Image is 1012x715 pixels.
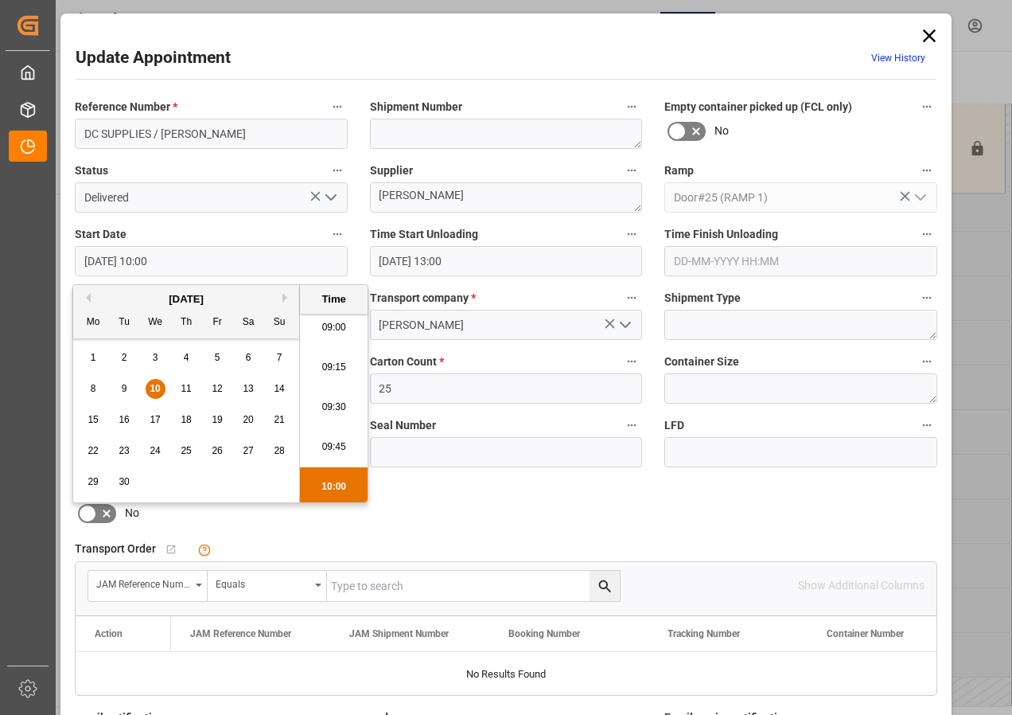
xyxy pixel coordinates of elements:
div: Choose Tuesday, September 23rd, 2025 [115,441,134,461]
span: Status [75,162,108,179]
a: View History [871,53,925,64]
button: Start Date [327,224,348,244]
div: Choose Wednesday, September 24th, 2025 [146,441,165,461]
button: Shipment Type [917,287,937,308]
span: 11 [181,383,191,394]
button: Container Size [917,351,937,372]
button: search button [590,571,620,601]
li: 09:15 [300,348,368,388]
span: 9 [122,383,127,394]
span: 17 [150,414,160,425]
span: 14 [274,383,284,394]
div: Equals [216,573,309,592]
span: 7 [277,352,282,363]
div: Choose Wednesday, September 3rd, 2025 [146,348,165,368]
div: [DATE] [73,291,299,307]
span: 25 [181,445,191,456]
span: Shipment Type [664,290,741,307]
div: Choose Monday, September 1st, 2025 [84,348,103,368]
button: Empty container picked up (FCL only) [917,96,937,117]
span: Tracking Number [668,628,740,639]
span: Transport company [370,290,476,307]
button: Ramp [917,160,937,181]
div: Choose Monday, September 8th, 2025 [84,379,103,399]
div: Choose Friday, September 12th, 2025 [208,379,228,399]
input: Type to search/select [75,182,348,213]
div: Th [177,313,197,333]
span: Start Date [75,226,127,243]
button: open menu [88,571,208,601]
div: Mo [84,313,103,333]
div: Time [304,291,364,307]
button: Supplier [621,160,642,181]
div: Choose Friday, September 26th, 2025 [208,441,228,461]
div: Fr [208,313,228,333]
h2: Update Appointment [76,45,231,71]
div: Choose Thursday, September 18th, 2025 [177,410,197,430]
div: Choose Saturday, September 20th, 2025 [239,410,259,430]
button: LFD [917,415,937,436]
div: Choose Wednesday, September 10th, 2025 [146,379,165,399]
span: 5 [215,352,220,363]
span: 29 [88,476,98,487]
span: Booking Number [508,628,580,639]
span: 8 [91,383,96,394]
button: Carton Count * [621,351,642,372]
span: Seal Number [370,417,436,434]
span: 1 [91,352,96,363]
button: open menu [317,186,341,210]
span: 27 [243,445,253,456]
span: Empty container picked up (FCL only) [664,99,852,115]
div: Su [270,313,290,333]
input: DD-MM-YYYY HH:MM [370,246,643,276]
input: DD-MM-YYYY HH:MM [664,246,937,276]
input: Type to search [327,571,620,601]
div: Choose Saturday, September 6th, 2025 [239,348,259,368]
div: Choose Monday, September 22nd, 2025 [84,441,103,461]
div: Choose Tuesday, September 9th, 2025 [115,379,134,399]
div: Action [95,628,123,639]
span: Carton Count [370,354,444,370]
span: 4 [184,352,189,363]
div: Choose Monday, September 15th, 2025 [84,410,103,430]
li: 09:00 [300,308,368,348]
span: 15 [88,414,98,425]
button: Reference Number * [327,96,348,117]
span: 28 [274,445,284,456]
span: Ramp [664,162,694,179]
span: 23 [119,445,129,456]
span: Transport Order [75,541,156,557]
button: Time Start Unloading [621,224,642,244]
span: 3 [153,352,158,363]
span: 21 [274,414,284,425]
span: Supplier [370,162,413,179]
li: 09:30 [300,388,368,428]
span: 30 [119,476,129,487]
span: 24 [150,445,160,456]
div: Sa [239,313,259,333]
span: 2 [122,352,127,363]
div: Choose Saturday, September 27th, 2025 [239,441,259,461]
span: No [125,505,139,522]
div: Choose Thursday, September 25th, 2025 [177,441,197,461]
button: open menu [907,186,931,210]
span: Container Size [664,354,739,370]
div: Choose Sunday, September 7th, 2025 [270,348,290,368]
div: JAM Reference Number [96,573,190,592]
div: month 2025-09 [78,342,295,498]
span: LFD [664,417,684,434]
li: 09:45 [300,428,368,467]
span: 10 [150,383,160,394]
span: No [714,123,729,139]
div: Choose Sunday, September 21st, 2025 [270,410,290,430]
span: JAM Shipment Number [349,628,449,639]
button: Seal Number [621,415,642,436]
div: Choose Saturday, September 13th, 2025 [239,379,259,399]
span: 26 [212,445,222,456]
span: Reference Number [75,99,177,115]
button: Previous Month [81,293,91,303]
div: Choose Thursday, September 4th, 2025 [177,348,197,368]
div: Choose Tuesday, September 30th, 2025 [115,472,134,492]
div: Choose Friday, September 5th, 2025 [208,348,228,368]
div: Choose Sunday, September 14th, 2025 [270,379,290,399]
